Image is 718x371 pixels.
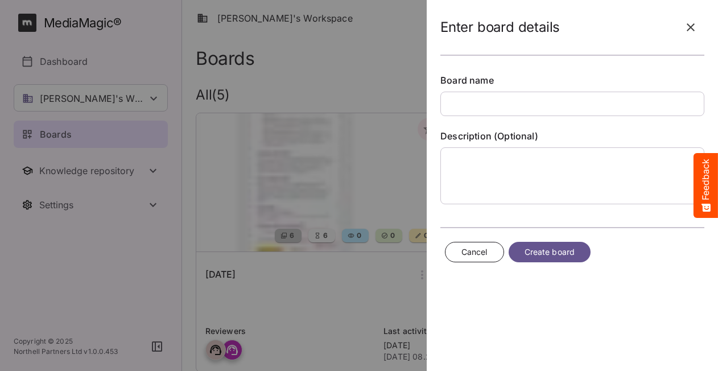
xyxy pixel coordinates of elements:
label: Description (Optional) [440,130,704,143]
label: Board name [440,74,704,87]
span: Cancel [461,245,488,259]
button: Create board [509,242,591,263]
h2: Enter board details [440,19,560,36]
button: Feedback [694,153,718,218]
span: Create board [525,245,575,259]
button: Cancel [445,242,504,263]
